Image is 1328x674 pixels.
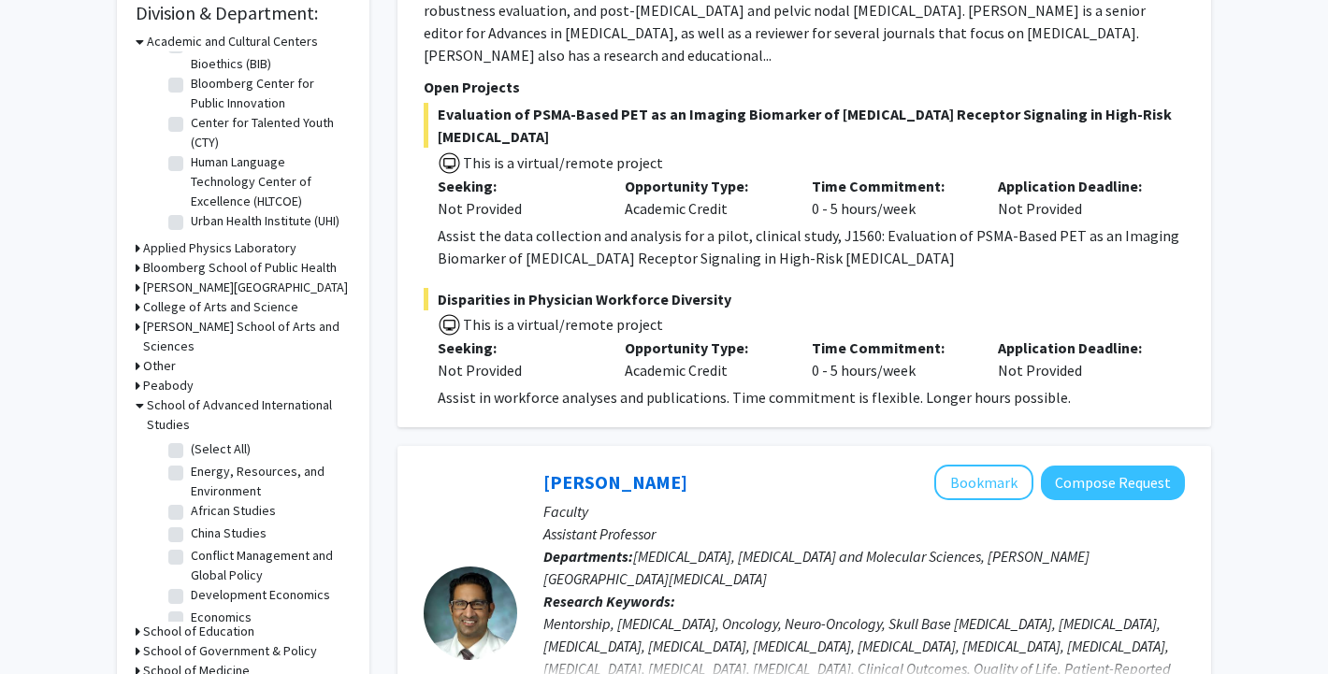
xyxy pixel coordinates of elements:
p: Application Deadline: [998,175,1157,197]
div: 0 - 5 hours/week [798,175,985,220]
h3: Other [143,356,176,376]
p: Seeking: [438,337,597,359]
span: This is a virtual/remote project [461,153,663,172]
h3: College of Arts and Science [143,297,298,317]
div: Assist the data collection and analysis for a pilot, clinical study, J1560: Evaluation of PSMA-Ba... [438,224,1185,269]
button: Add Raj Mukherjee to Bookmarks [934,465,1033,500]
p: Application Deadline: [998,337,1157,359]
a: [PERSON_NAME] [543,470,687,494]
label: (Select All) [191,439,251,459]
label: Economics [191,608,252,627]
div: Assist in workforce analyses and publications. Time commitment is flexible. Longer hours possible. [438,386,1185,409]
h2: Division & Department: [136,2,351,24]
h3: [PERSON_NAME][GEOGRAPHIC_DATA] [143,278,348,297]
p: Seeking: [438,175,597,197]
div: Not Provided [438,197,597,220]
b: Departments: [543,547,633,566]
span: This is a virtual/remote project [461,315,663,334]
h3: School of Advanced International Studies [147,395,351,435]
span: Disparities in Physician Workforce Diversity [424,288,1185,310]
iframe: Chat [14,590,79,660]
h3: Bloomberg School of Public Health [143,258,337,278]
p: Assistant Professor [543,523,1185,545]
div: Not Provided [984,337,1171,381]
div: Academic Credit [611,175,798,220]
label: Center for Talented Youth (CTY) [191,113,346,152]
h3: Academic and Cultural Centers [147,32,318,51]
h3: [PERSON_NAME] School of Arts and Sciences [143,317,351,356]
label: Urban Health Institute (UHI) [191,211,339,231]
div: Not Provided [984,175,1171,220]
label: Human Language Technology Center of Excellence (HLTCOE) [191,152,346,211]
label: Conflict Management and Global Policy [191,546,346,585]
div: Academic Credit [611,337,798,381]
p: Open Projects [424,76,1185,98]
div: 0 - 5 hours/week [798,337,985,381]
label: China Studies [191,523,267,543]
p: Time Commitment: [812,337,971,359]
button: Compose Request to Raj Mukherjee [1041,466,1185,500]
span: Evaluation of PSMA-Based PET as an Imaging Biomarker of [MEDICAL_DATA] Receptor Signaling in High... [424,103,1185,148]
b: Research Keywords: [543,592,675,610]
p: Time Commitment: [812,175,971,197]
p: Opportunity Type: [625,175,784,197]
h3: School of Education [143,622,254,641]
label: Bloomberg Center for Public Innovation [191,74,346,113]
h3: Applied Physics Laboratory [143,238,296,258]
label: Development Economics [191,585,330,605]
h3: School of Government & Policy [143,641,317,661]
label: Energy, Resources, and Environment [191,462,346,501]
span: [MEDICAL_DATA], [MEDICAL_DATA] and Molecular Sciences, [PERSON_NAME][GEOGRAPHIC_DATA][MEDICAL_DATA] [543,547,1090,588]
label: African Studies [191,501,276,521]
h3: Peabody [143,376,194,395]
p: Opportunity Type: [625,337,784,359]
div: Not Provided [438,359,597,381]
label: [PERSON_NAME] Institute of Bioethics (BIB) [191,35,346,74]
p: Faculty [543,500,1185,523]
